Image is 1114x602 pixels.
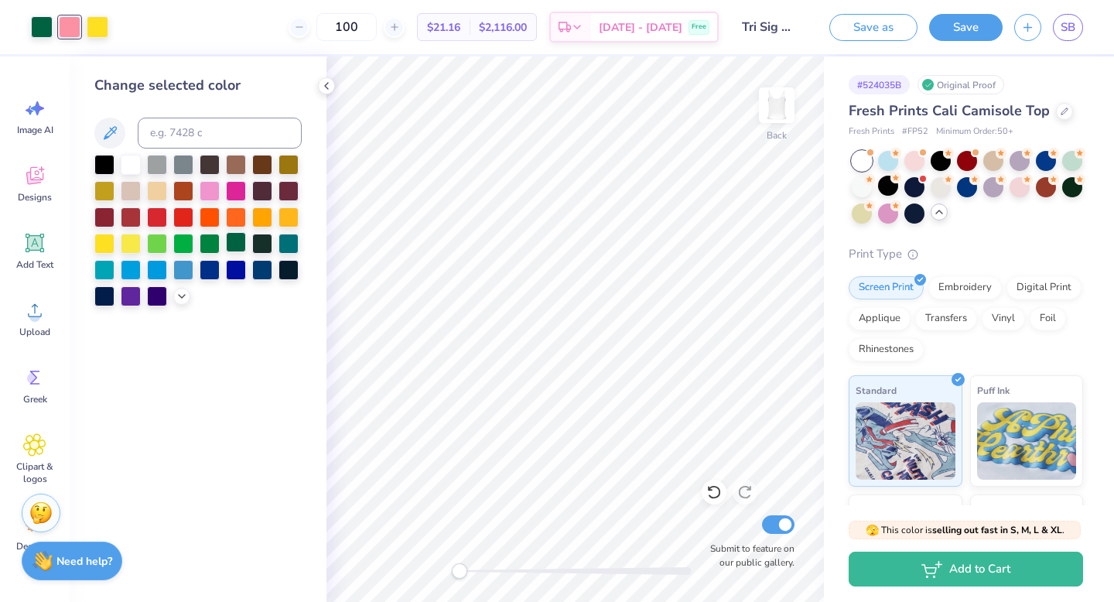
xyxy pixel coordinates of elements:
span: Free [692,22,706,32]
div: Embroidery [928,276,1002,299]
span: Clipart & logos [9,460,60,485]
input: e.g. 7428 c [138,118,302,149]
span: SB [1061,19,1075,36]
span: Image AI [17,124,53,136]
div: Rhinestones [849,338,924,361]
span: Designs [18,191,52,204]
div: Applique [849,307,911,330]
img: Puff Ink [977,402,1077,480]
span: Fresh Prints Cali Camisole Top [849,101,1050,120]
strong: selling out fast in S, M, L & XL [932,524,1062,536]
span: 🫣 [866,523,879,538]
input: Untitled Design [730,12,806,43]
span: Puff Ink [977,382,1010,398]
label: Submit to feature on our public gallery. [702,542,794,570]
div: Foil [1030,307,1066,330]
button: Save as [829,14,918,41]
span: Neon Ink [856,501,894,518]
a: SB [1053,14,1083,41]
div: Change selected color [94,75,302,96]
div: Print Type [849,245,1083,263]
span: $21.16 [427,19,460,36]
img: Standard [856,402,955,480]
span: This color is . [866,523,1064,537]
div: Digital Print [1006,276,1082,299]
button: Add to Cart [849,552,1083,587]
div: Screen Print [849,276,924,299]
div: Original Proof [918,75,1004,94]
div: Vinyl [982,307,1025,330]
strong: Need help? [56,554,112,569]
span: Metallic & Glitter Ink [977,501,1068,518]
input: – – [316,13,377,41]
div: # 524035B [849,75,910,94]
div: Back [767,128,787,142]
span: [DATE] - [DATE] [599,19,682,36]
span: Minimum Order: 50 + [936,125,1013,139]
span: Fresh Prints [849,125,894,139]
span: Upload [19,326,50,338]
span: Standard [856,382,897,398]
span: # FP52 [902,125,928,139]
span: Greek [23,393,47,405]
button: Save [929,14,1003,41]
div: Accessibility label [452,563,467,579]
div: Transfers [915,307,977,330]
span: $2,116.00 [479,19,527,36]
img: Back [761,90,792,121]
span: Add Text [16,258,53,271]
span: Decorate [16,540,53,552]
